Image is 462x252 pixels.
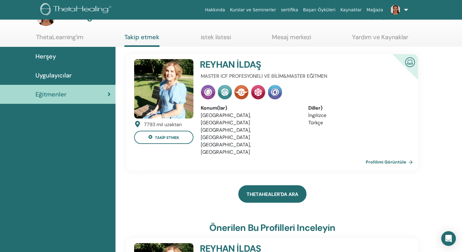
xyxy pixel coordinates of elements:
[201,105,227,111] font: Konum(lar)
[383,54,418,89] div: Sertifikalı Çevrimiçi Eğitim
[36,33,83,45] a: ThetaLearning'im
[308,105,322,111] font: Diller)
[201,127,251,141] font: [GEOGRAPHIC_DATA], [GEOGRAPHIC_DATA]
[205,7,225,12] font: Hakkında
[281,7,298,12] font: sertifika
[278,4,300,16] a: sertifika
[366,160,406,165] font: Profilimi Görüntüle
[35,90,67,98] font: Eğitmenler
[308,112,326,118] font: İngilizce
[35,71,72,79] font: Uygulayıcılar
[238,185,306,203] a: ThetaHealer'da Ara
[366,156,415,168] a: Profilimi Görüntüle
[201,141,251,155] font: [GEOGRAPHIC_DATA], [GEOGRAPHIC_DATA]
[40,3,113,17] img: logo.png
[230,7,276,12] font: Kurslar ve Seminerler
[338,4,364,16] a: Kaynaklar
[391,5,400,15] img: default.jpg
[209,222,335,234] font: Önerilen bu profilleri inceleyin
[201,33,231,41] font: istek listesi
[272,33,311,45] a: Mesaj merkezi
[366,7,383,12] font: Mağaza
[340,7,362,12] font: Kaynaklar
[352,33,408,41] font: Yardım ve Kaynaklar
[403,55,417,69] img: Sertifikalı Çevrimiçi Eğitim
[35,52,56,60] font: Herşey
[36,33,83,41] font: ThetaLearning'im
[144,121,155,128] font: 7793
[124,33,159,41] font: Takip etmek
[364,4,385,16] a: Mağaza
[272,33,311,41] font: Mesaj merkezi
[203,4,228,16] a: Hakkında
[124,33,159,47] a: Takip etmek
[441,231,456,246] div: Intercom Messenger'ı açın
[303,7,335,12] font: Başarı Öyküleri
[201,33,231,45] a: istek listesi
[237,58,261,70] font: İLDAŞ
[134,59,193,118] img: default.jpg
[200,58,235,70] font: REYHAN
[227,4,278,16] a: Kurslar ve Seminerler
[134,131,193,144] button: takip etmek
[155,135,179,140] font: takip etmek
[308,119,323,126] font: Türkçe
[352,33,408,45] a: Yardım ve Kaynaklar
[201,73,327,79] font: MASTER ICF PROFESYONELİ VE BİLİM&MASTER EĞİTMEN
[201,112,251,126] font: [GEOGRAPHIC_DATA], [GEOGRAPHIC_DATA]
[156,121,182,128] font: mil uzaktan
[301,4,338,16] a: Başarı Öyküleri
